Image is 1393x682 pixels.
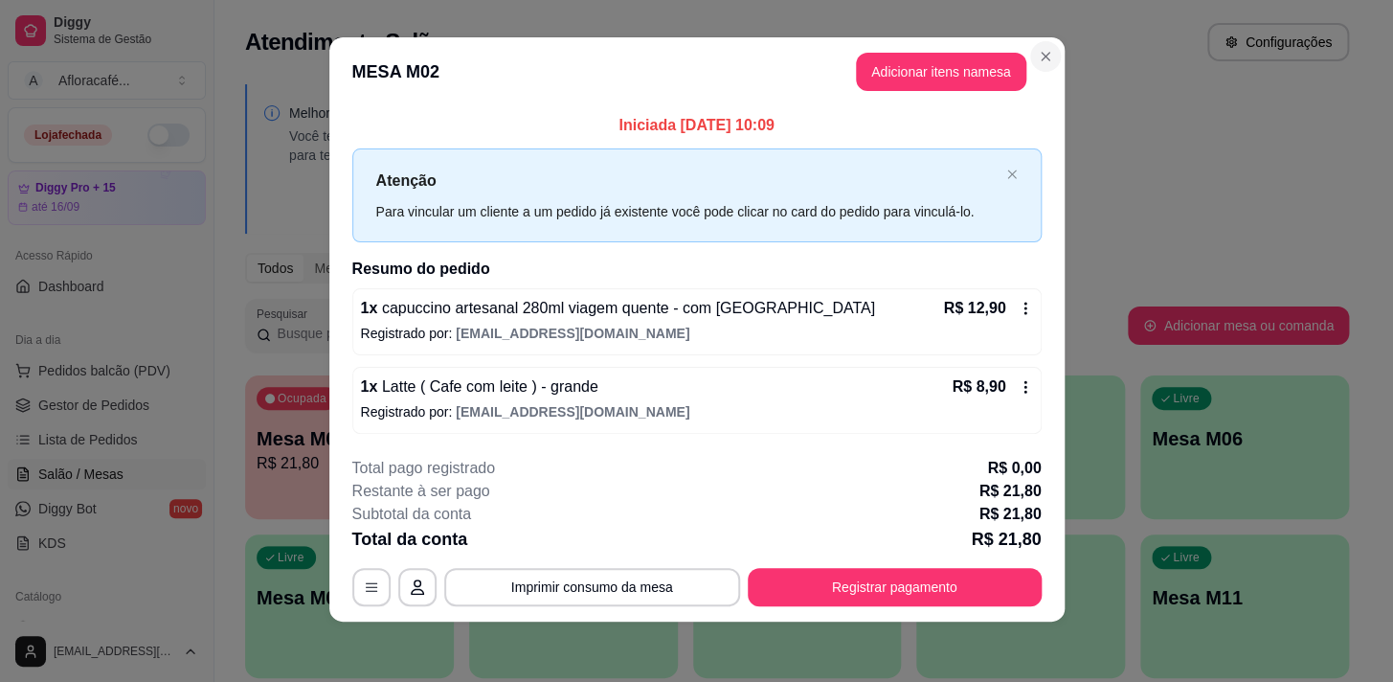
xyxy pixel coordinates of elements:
button: Close [1030,41,1061,72]
span: Latte ( Cafe com leite ) - grande [377,378,597,395]
h2: Resumo do pedido [352,258,1042,281]
p: Restante à ser pago [352,480,490,503]
p: 1 x [361,375,598,398]
span: close [1006,169,1018,180]
span: [EMAIL_ADDRESS][DOMAIN_NAME] [456,404,689,420]
p: Registrado por: [361,324,1033,343]
button: close [1006,169,1018,181]
span: [EMAIL_ADDRESS][DOMAIN_NAME] [456,326,689,341]
button: Registrar pagamento [748,568,1042,606]
p: R$ 21,80 [979,480,1042,503]
p: Registrado por: [361,402,1033,421]
span: capuccino artesanal 280ml viagem quente - com [GEOGRAPHIC_DATA] [377,300,875,316]
p: 1 x [361,297,875,320]
p: R$ 21,80 [979,503,1042,526]
p: R$ 12,90 [944,297,1006,320]
p: Iniciada [DATE] 10:09 [352,114,1042,137]
p: R$ 21,80 [971,526,1041,553]
p: Total pago registrado [352,457,495,480]
header: MESA M02 [329,37,1065,106]
p: Atenção [376,169,999,193]
button: Adicionar itens namesa [856,53,1026,91]
p: R$ 0,00 [987,457,1041,480]
p: Subtotal da conta [352,503,472,526]
p: R$ 8,90 [952,375,1005,398]
p: Total da conta [352,526,468,553]
div: Para vincular um cliente a um pedido já existente você pode clicar no card do pedido para vinculá... [376,201,999,222]
button: Imprimir consumo da mesa [444,568,740,606]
